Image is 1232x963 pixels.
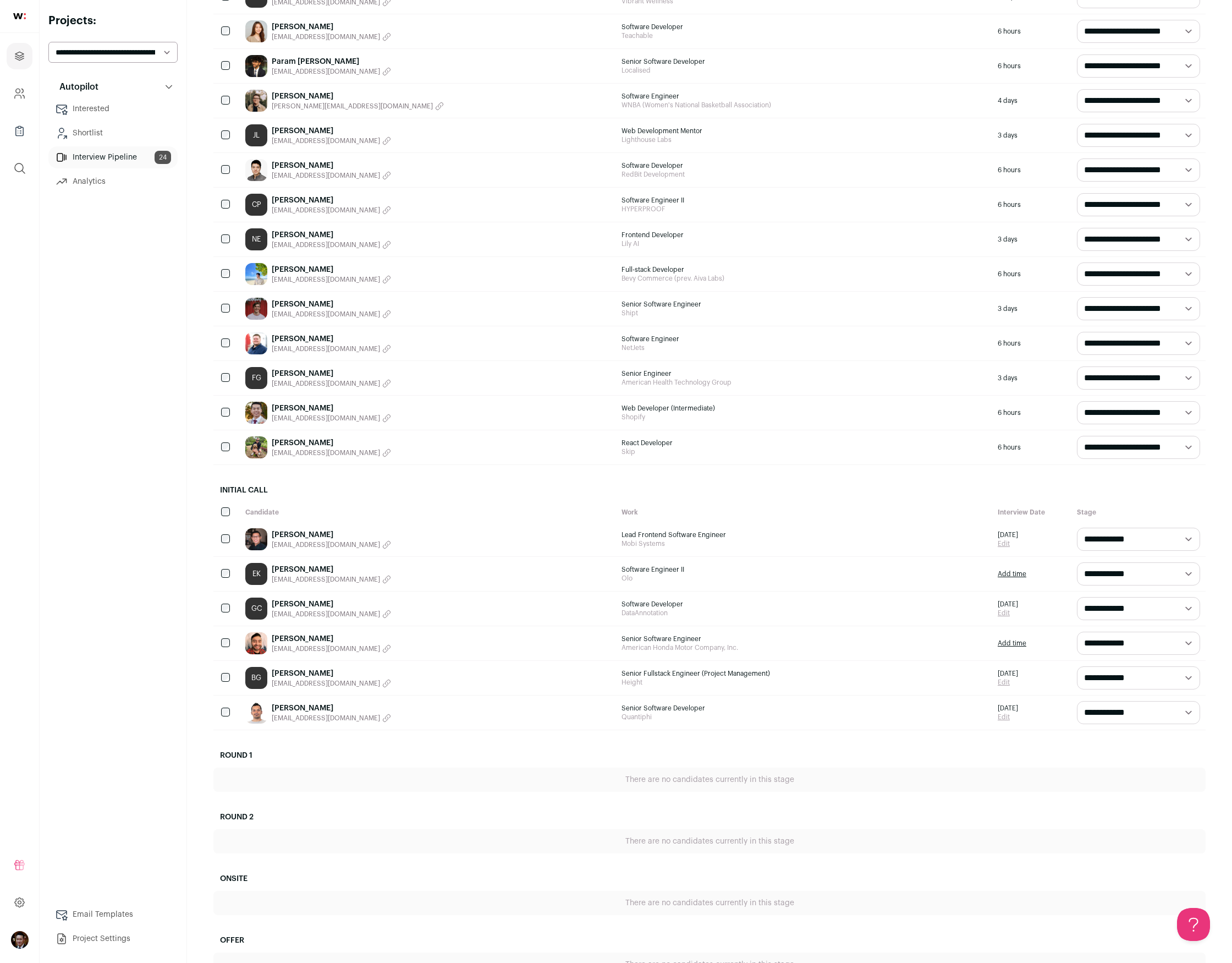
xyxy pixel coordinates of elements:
button: [EMAIL_ADDRESS][DOMAIN_NAME] [272,171,391,180]
span: Software Engineer II [621,196,987,205]
a: [PERSON_NAME] [272,125,391,136]
a: [PERSON_NAME] [272,299,391,310]
button: [EMAIL_ADDRESS][DOMAIN_NAME] [272,414,391,423]
a: Add time [998,639,1026,648]
div: There are no candidates currently in this stage [213,829,1206,853]
a: [PERSON_NAME] [272,529,391,540]
img: 3797cda56dc2fd52cc634b48414d156e7a36a2879b588784dfd7bb0cc822338b.jpg [245,90,267,112]
span: Bevy Commerce (prev. Aiva Labs) [621,274,987,283]
div: There are no candidates currently in this stage [213,891,1206,915]
span: [EMAIL_ADDRESS][DOMAIN_NAME] [272,275,380,284]
span: Lily AI [621,239,987,248]
span: [EMAIL_ADDRESS][DOMAIN_NAME] [272,610,380,619]
span: Shipt [621,309,987,318]
span: Teachable [621,31,987,40]
div: 3 days [992,361,1071,395]
div: 6 hours [992,257,1071,291]
div: 3 days [992,292,1071,326]
button: [EMAIL_ADDRESS][DOMAIN_NAME] [272,379,391,388]
a: [PERSON_NAME] [272,160,391,171]
a: [PERSON_NAME] [272,668,391,679]
span: [EMAIL_ADDRESS][DOMAIN_NAME] [272,679,380,688]
span: Software Developer [621,23,987,31]
button: [EMAIL_ADDRESS][DOMAIN_NAME] [272,32,391,41]
a: EK [245,563,267,585]
button: Open dropdown [11,931,29,949]
a: Edit [998,539,1018,548]
span: [DATE] [998,704,1018,713]
img: dbee7196d84e96416fe7d73dc5d0979123d6f4e6dfda2a117d2a09ec3cea2af6.jpg [245,298,267,320]
span: [EMAIL_ADDRESS][DOMAIN_NAME] [272,644,380,653]
button: [EMAIL_ADDRESS][DOMAIN_NAME] [272,275,391,284]
span: [EMAIL_ADDRESS][DOMAIN_NAME] [272,379,380,388]
span: Mobi Systems [621,539,987,548]
span: 24 [155,151,171,164]
img: 07f579e07ad6b97e2da3b8da7915388500fdf4d63fe1baedd0dd1d1aca926dad.jpg [245,632,267,654]
span: Skip [621,447,987,456]
span: [EMAIL_ADDRESS][DOMAIN_NAME] [272,171,380,180]
span: Software Engineer [621,335,987,343]
span: [EMAIL_ADDRESS][DOMAIN_NAME] [272,714,380,723]
span: American Health Technology Group [621,378,987,387]
a: Interview Pipeline24 [48,146,178,168]
div: 6 hours [992,49,1071,83]
span: Software Developer [621,161,987,170]
img: wellfound-shorthand-0d5821cbd27db2630d0214b213865d53afaa358527fdda9d0ea32b1df1b89c2c.svg [13,13,26,19]
a: Analytics [48,171,178,193]
img: e5da47822e01bf1bf61bbb28d4cc2bd4c60bda15798364f8ac6405f0c54ffa1f.jpg [245,402,267,424]
h2: Round 2 [213,805,1206,829]
button: [EMAIL_ADDRESS][DOMAIN_NAME] [272,714,391,723]
a: NE [245,228,267,250]
span: Senior Software Engineer [621,300,987,309]
span: [EMAIL_ADDRESS][DOMAIN_NAME] [272,32,380,41]
span: Lead Frontend Software Engineer [621,530,987,539]
span: Software Engineer II [621,565,987,574]
a: JL [245,124,267,146]
img: d5b3e2ce0987a51086cd755b009c9ca063b652aedd36391cac13707d8e18462c.jpg [245,55,267,77]
button: [EMAIL_ADDRESS][DOMAIN_NAME] [272,67,391,76]
span: React Developer [621,439,987,447]
a: Add time [998,570,1026,578]
span: Software Engineer [621,92,987,101]
a: Email Templates [48,904,178,926]
span: Quantiphi [621,713,987,721]
a: Edit [998,713,1018,721]
img: c5f497c087a66a7325a8cb8dfa843603184dd046d463ae3a1fbb924f1d31ead3.jpg [245,702,267,724]
img: 78299515e8e69a3b0e28ec5670b39692506a890bbcba8b9fd94f21cd34f017cf.jpg [245,436,267,458]
button: [EMAIL_ADDRESS][DOMAIN_NAME] [272,644,391,653]
span: DataAnnotation [621,609,987,617]
a: [PERSON_NAME] [272,195,391,206]
a: Shortlist [48,122,178,144]
span: Senior Fullstack Engineer (Project Management) [621,669,987,678]
div: Stage [1071,502,1206,522]
button: [EMAIL_ADDRESS][DOMAIN_NAME] [272,136,391,145]
div: BG [245,667,267,689]
span: American Honda Motor Company, Inc. [621,643,987,652]
span: [EMAIL_ADDRESS][DOMAIN_NAME] [272,414,380,423]
a: CP [245,194,267,216]
span: Olo [621,574,987,583]
h2: Onsite [213,867,1206,891]
img: ebd7f455b46ec113b145531374dc438e90bfc80d14fba335329c83d3bc3fdb2d.jpg [245,263,267,285]
span: [EMAIL_ADDRESS][DOMAIN_NAME] [272,67,380,76]
a: [PERSON_NAME] [272,333,391,344]
a: [PERSON_NAME] [272,633,391,644]
span: Height [621,678,987,687]
a: FG [245,367,267,389]
span: Senior Software Developer [621,57,987,66]
h2: Offer [213,928,1206,953]
div: 6 hours [992,153,1071,187]
img: c4321a7fd5d94855be033eff05450c1e6e39306a9b0afb2c97dca7c8aefa9cf1.jpg [245,159,267,181]
a: [PERSON_NAME] [272,91,444,102]
a: GC [245,598,267,620]
button: [EMAIL_ADDRESS][DOMAIN_NAME] [272,575,391,584]
a: Company and ATS Settings [7,80,32,107]
img: 32b184f4f8fd7c8aa173a72b52559bfd643736b35d2675f702f25e07199d42ce.jpg [245,528,267,550]
button: [EMAIL_ADDRESS][DOMAIN_NAME] [272,344,391,353]
span: [EMAIL_ADDRESS][DOMAIN_NAME] [272,310,380,319]
a: [PERSON_NAME] [272,21,391,32]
